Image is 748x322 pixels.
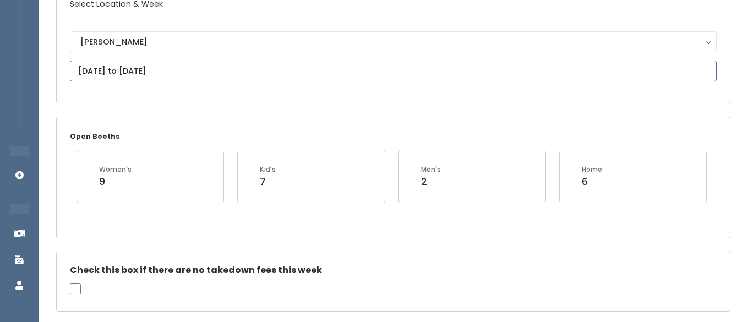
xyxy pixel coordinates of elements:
[582,165,602,174] div: Home
[260,174,276,189] div: 7
[421,174,441,189] div: 2
[99,165,132,174] div: Women's
[421,165,441,174] div: Men's
[99,174,132,189] div: 9
[70,265,717,275] h5: Check this box if there are no takedown fees this week
[80,36,706,48] div: [PERSON_NAME]
[70,31,717,52] button: [PERSON_NAME]
[582,174,602,189] div: 6
[260,165,276,174] div: Kid's
[70,132,119,141] small: Open Booths
[70,61,717,81] input: September 20 - September 26, 2025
